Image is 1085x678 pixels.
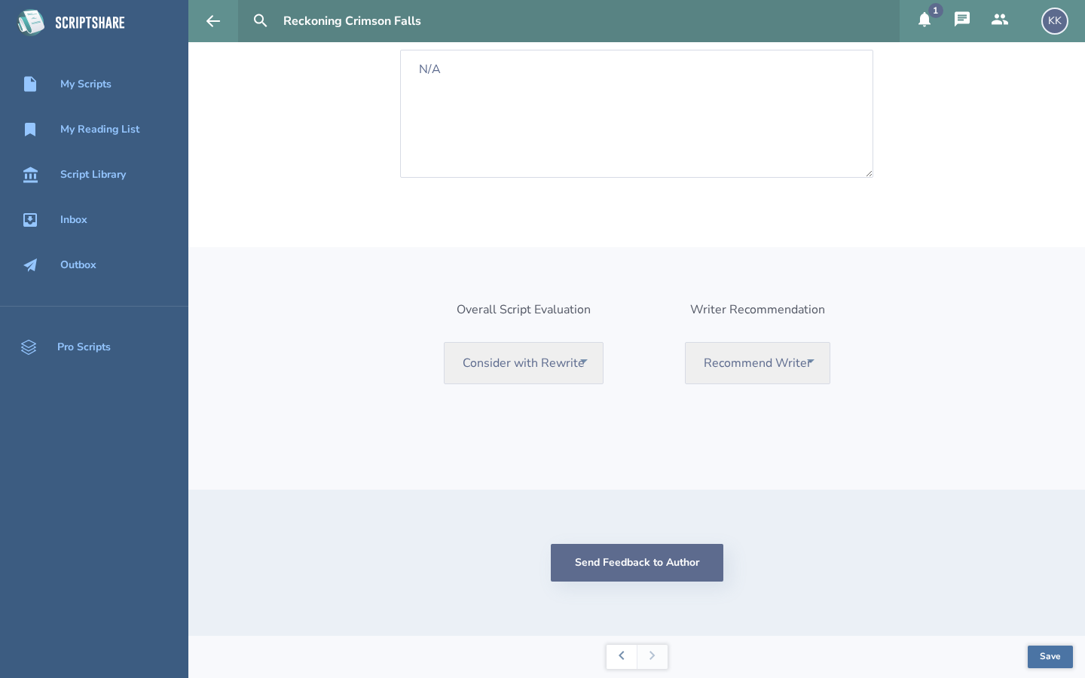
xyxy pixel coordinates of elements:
div: 1 [928,3,943,18]
div: Outbox [60,259,96,271]
div: Writer Recommendation [690,301,825,318]
div: Inbox [60,214,87,226]
div: Overall Script Evaluation [457,301,591,318]
div: My Scripts [60,78,112,90]
textarea: N/A [400,50,873,178]
button: Send Feedback to Author [551,544,723,582]
button: Save [1028,646,1073,668]
div: KK [1041,8,1068,35]
div: Script Library [60,169,126,181]
div: Pro Scripts [57,341,111,353]
div: My Reading List [60,124,139,136]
